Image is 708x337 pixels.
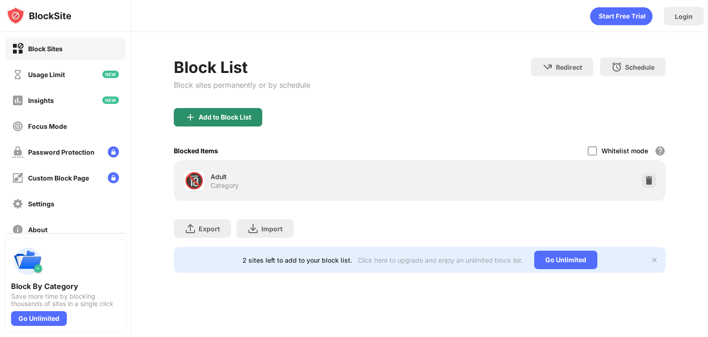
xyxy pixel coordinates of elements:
[625,63,655,71] div: Schedule
[102,96,119,104] img: new-icon.svg
[211,181,239,190] div: Category
[28,71,65,78] div: Usage Limit
[28,226,47,234] div: About
[602,147,648,155] div: Whitelist mode
[261,225,283,233] div: Import
[174,147,218,155] div: Blocked Items
[28,200,54,208] div: Settings
[11,245,44,278] img: push-categories.svg
[12,198,24,210] img: settings-off.svg
[108,146,119,157] img: lock-menu.svg
[11,282,120,291] div: Block By Category
[242,256,352,264] div: 2 sites left to add to your block list.
[675,12,693,20] div: Login
[12,146,24,158] img: password-protection-off.svg
[11,311,67,326] div: Go Unlimited
[12,224,24,235] img: about-off.svg
[556,63,582,71] div: Redirect
[199,114,251,121] div: Add to Block List
[11,293,120,307] div: Save more time by blocking thousands of sites in a single click
[174,80,310,90] div: Block sites permanently or by schedule
[12,69,24,80] img: time-usage-off.svg
[108,172,119,183] img: lock-menu.svg
[174,58,310,77] div: Block List
[28,96,54,104] div: Insights
[12,120,24,132] img: focus-off.svg
[211,172,419,181] div: Adult
[12,172,24,184] img: customize-block-page-off.svg
[590,7,653,25] div: animation
[102,71,119,78] img: new-icon.svg
[28,45,63,53] div: Block Sites
[199,225,220,233] div: Export
[28,122,67,130] div: Focus Mode
[28,174,89,182] div: Custom Block Page
[12,95,24,106] img: insights-off.svg
[358,256,523,264] div: Click here to upgrade and enjoy an unlimited block list.
[12,43,24,54] img: block-on.svg
[184,171,204,190] div: 🔞
[28,148,94,156] div: Password Protection
[6,6,71,25] img: logo-blocksite.svg
[651,256,658,264] img: x-button.svg
[534,251,597,269] div: Go Unlimited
